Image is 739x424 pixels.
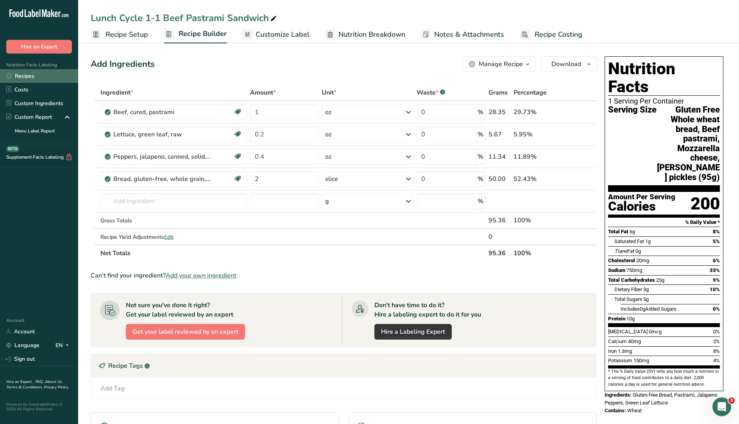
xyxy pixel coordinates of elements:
a: Hire an Expert . [6,379,34,385]
span: Total Fat [608,229,628,234]
span: Protein [608,316,625,322]
span: 10g [626,316,635,322]
a: Notes & Attachments [421,26,504,43]
span: Calcium [608,338,627,344]
div: Bread, gluten-free, whole grain, made with tapioca starch and brown rice flour [113,174,211,184]
th: 100% [512,245,561,261]
div: 0 [488,232,510,242]
div: Amount Per Serving [608,193,675,201]
span: 5% [713,238,720,244]
span: Contains: [605,408,626,413]
span: Includes Added Sugars [621,306,676,312]
span: Ingredient [100,88,133,97]
span: 25g [656,277,664,283]
span: Unit [322,88,336,97]
div: 200 [691,193,720,214]
iframe: Intercom live chat [712,397,731,416]
span: Customize Label [256,29,310,40]
div: g [325,197,329,206]
a: FAQ . [36,379,45,385]
div: EN [55,341,72,350]
div: Waste [417,88,445,97]
span: 0mcg [649,329,662,335]
div: 29.73% [514,107,560,117]
span: Dietary Fiber [614,286,642,292]
span: 33% [710,267,720,273]
th: 95.36 [487,245,512,261]
span: Notes & Attachments [434,29,504,40]
span: 6g [630,229,635,234]
span: Download [551,59,581,69]
span: Nutrition Breakdown [338,29,405,40]
span: Get your label reviewed by an expert [132,327,238,336]
span: Serving Size [608,105,657,182]
div: Don't have time to do it? Hire a labeling expert to do it for you [374,301,481,319]
span: 40mg [628,338,641,344]
div: Recipe Tags [91,354,596,377]
a: About Us . [6,379,62,390]
span: Cholesterol [608,258,635,263]
a: Privacy Policy [44,385,68,390]
input: Add Ingredient [100,193,247,209]
span: Total Carbohydrates [608,277,655,283]
div: oz [325,152,331,161]
a: Language [6,338,39,352]
div: Can't find your ingredient? [91,271,597,280]
div: Recipe Yield Adjustments [100,233,247,241]
a: Customize Label [242,26,310,43]
span: Sodium [608,267,625,273]
span: 0% [713,306,720,312]
button: Get your label reviewed by an expert [126,324,245,340]
div: 5.67 [488,130,510,139]
div: Custom Report [6,113,52,121]
div: oz [325,107,331,117]
span: Saturated Fat [614,238,644,244]
div: 1 Serving Per Container [608,97,720,105]
th: Net Totals [99,245,487,261]
button: Download [542,56,597,72]
div: Lettuce, green leaf, raw [113,130,211,139]
div: Lunch Cycle 1-1 Beef Pastrami Sandwich [91,11,278,25]
span: 5g [643,296,649,302]
div: oz [325,130,331,139]
span: 750mg [626,267,642,273]
button: Manage Recipe [462,56,535,72]
span: 20mg [636,258,649,263]
span: Add your own ingredient [166,271,236,280]
button: Hire an Expert [6,40,72,54]
span: 150mg [633,358,649,363]
div: slice [325,174,338,184]
span: Grams [488,88,508,97]
a: Nutrition Breakdown [325,26,405,43]
div: Peppers, jalapeno, canned, solids and liquids [113,152,211,161]
span: Edit [164,233,174,241]
span: Percentage [514,88,547,97]
span: 4% [713,358,720,363]
span: 6% [713,258,720,263]
a: Terms & Conditions . [7,385,44,390]
span: 1.3mg [618,348,632,354]
span: [MEDICAL_DATA] [608,329,648,335]
span: 2% [713,338,720,344]
span: Iron [608,348,617,354]
span: Potassium [608,358,632,363]
div: Manage Recipe [479,59,523,69]
a: Hire a Labeling Expert [374,324,452,340]
section: % Daily Value * [608,218,720,227]
div: Add Tag [100,384,125,393]
div: 95.36 [488,216,510,225]
span: 3 [728,397,735,404]
div: 100% [514,216,560,225]
span: Fat [614,248,634,254]
div: Add Ingredients [91,58,155,71]
span: 10% [710,286,720,292]
h1: Nutrition Facts [608,60,720,96]
div: 52.43% [514,174,560,184]
div: Gross Totals [100,216,247,225]
a: Recipe Costing [520,26,582,43]
div: 50.00 [488,174,510,184]
div: Calories [608,201,675,212]
span: Wheat [627,408,642,413]
div: Beef, cured, pastrami [113,107,211,117]
span: Total Sugars [614,296,642,302]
